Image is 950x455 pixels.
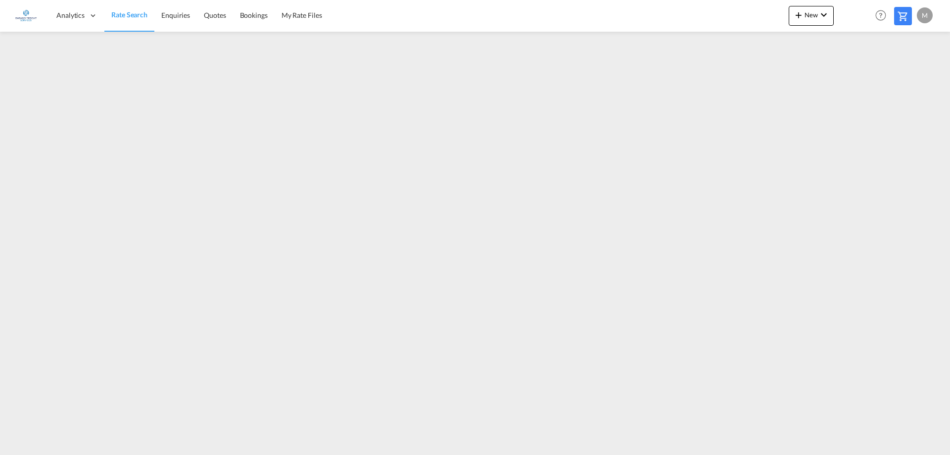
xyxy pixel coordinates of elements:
div: M [917,7,933,23]
span: Enquiries [161,11,190,19]
span: My Rate Files [282,11,322,19]
span: Help [872,7,889,24]
span: Quotes [204,11,226,19]
span: Rate Search [111,10,147,19]
span: New [793,11,830,19]
button: icon-plus 400-fgNewicon-chevron-down [789,6,834,26]
span: Bookings [240,11,268,19]
md-icon: icon-chevron-down [818,9,830,21]
span: Analytics [56,10,85,20]
div: Help [872,7,894,25]
md-icon: icon-plus 400-fg [793,9,805,21]
img: 6a2c35f0b7c411ef99d84d375d6e7407.jpg [15,4,37,27]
